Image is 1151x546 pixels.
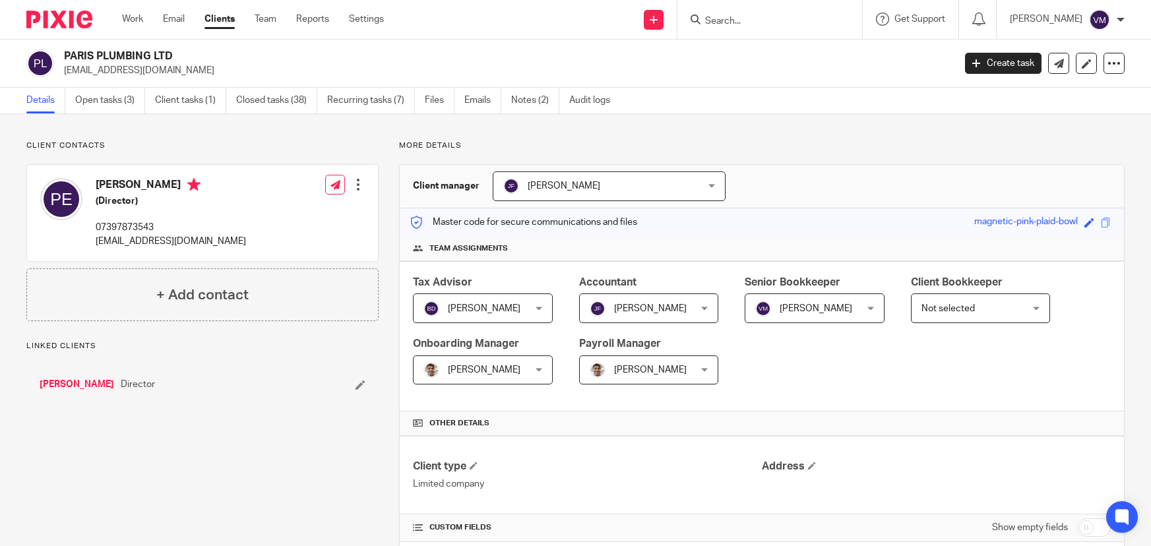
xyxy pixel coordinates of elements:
a: Recurring tasks (7) [327,88,415,113]
img: svg%3E [755,301,771,317]
a: Create task [965,53,1042,74]
span: Not selected [921,304,975,313]
p: [PERSON_NAME] [1010,13,1082,26]
h4: + Add contact [156,285,249,305]
span: Payroll Manager [579,338,661,349]
p: 07397873543 [96,221,246,234]
h2: PARIS PLUMBING LTD [64,49,769,63]
p: [EMAIL_ADDRESS][DOMAIN_NAME] [96,235,246,248]
a: Open tasks (3) [75,88,145,113]
a: Reports [296,13,329,26]
a: Client tasks (1) [155,88,226,113]
h4: Client type [413,460,762,473]
span: [PERSON_NAME] [780,304,852,313]
h4: Address [762,460,1111,473]
a: Details [26,88,65,113]
img: PXL_20240409_141816916.jpg [423,362,439,378]
p: [EMAIL_ADDRESS][DOMAIN_NAME] [64,64,945,77]
h5: (Director) [96,195,246,208]
a: Notes (2) [511,88,559,113]
img: svg%3E [590,301,606,317]
span: [PERSON_NAME] [614,304,687,313]
div: magnetic-pink-plaid-bowl [974,215,1078,230]
a: Clients [204,13,235,26]
a: Emails [464,88,501,113]
span: Client Bookkeeper [911,277,1003,288]
label: Show empty fields [992,521,1068,534]
span: Senior Bookkeeper [745,277,840,288]
p: Client contacts [26,140,379,151]
span: [PERSON_NAME] [448,304,520,313]
span: [PERSON_NAME] [448,365,520,375]
span: Accountant [579,277,637,288]
img: svg%3E [503,178,519,194]
span: Director [121,378,155,391]
h3: Client manager [413,179,480,193]
p: More details [399,140,1125,151]
a: Files [425,88,454,113]
input: Search [704,16,823,28]
a: Closed tasks (38) [236,88,317,113]
span: Onboarding Manager [413,338,519,349]
span: [PERSON_NAME] [528,181,600,191]
a: Email [163,13,185,26]
img: svg%3E [1089,9,1110,30]
i: Primary [187,178,201,191]
a: Team [255,13,276,26]
a: Audit logs [569,88,620,113]
img: Pixie [26,11,92,28]
a: [PERSON_NAME] [40,378,114,391]
span: Other details [429,418,489,429]
span: Team assignments [429,243,508,254]
p: Linked clients [26,341,379,351]
h4: CUSTOM FIELDS [413,522,762,533]
p: Master code for secure communications and files [410,216,637,229]
p: Limited company [413,477,762,491]
img: svg%3E [26,49,54,77]
span: Get Support [894,15,945,24]
img: svg%3E [423,301,439,317]
a: Work [122,13,143,26]
img: PXL_20240409_141816916.jpg [590,362,606,378]
span: Tax Advisor [413,277,472,288]
a: Settings [349,13,384,26]
img: svg%3E [40,178,82,220]
span: [PERSON_NAME] [614,365,687,375]
h4: [PERSON_NAME] [96,178,246,195]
